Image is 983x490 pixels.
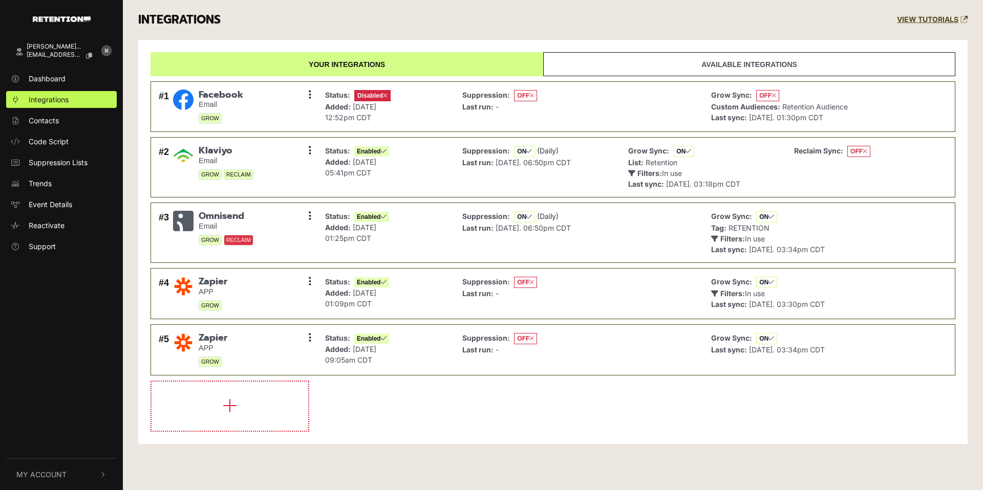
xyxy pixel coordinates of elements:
img: Zapier [173,332,194,353]
span: Dashboard [29,73,66,84]
strong: Status: [325,146,350,155]
span: RETENTION [729,224,770,232]
div: #1 [159,90,169,124]
span: [EMAIL_ADDRESS][PERSON_NAME][DOMAIN_NAME] [27,51,82,58]
strong: Suppression: [462,277,510,286]
span: GROW [199,357,222,367]
p: In use [628,168,740,179]
strong: Last run: [462,289,494,298]
strong: Last sync: [628,180,664,188]
span: - [496,345,499,354]
span: OFF [514,277,537,288]
span: [DATE]. 03:30pm CDT [749,300,825,308]
strong: Last run: [462,224,494,232]
a: Support [6,238,117,255]
small: Email [199,157,253,165]
a: Your integrations [151,52,543,76]
span: RECLAIM [224,235,253,246]
a: Reactivate [6,217,117,234]
span: Trends [29,178,52,189]
span: Enabled [354,277,389,287]
a: Code Script [6,133,117,150]
strong: Grow Sync: [711,333,752,342]
span: Suppression Lists [29,157,88,168]
span: [DATE] 09:05am CDT [325,345,376,364]
strong: Added: [325,288,351,297]
span: OFF [514,333,537,344]
span: Zapier [199,332,227,344]
span: Reactivate [29,220,65,231]
img: Klaviyo [173,145,194,166]
strong: Status: [325,333,350,342]
strong: Suppression: [462,212,510,220]
strong: Last run: [462,345,494,354]
strong: Added: [325,223,351,232]
div: #4 [159,276,169,311]
small: APP [199,287,227,296]
span: [DATE]. 03:34pm CDT [749,345,825,354]
span: - [496,289,499,298]
img: Facebook [173,90,194,110]
div: #2 [159,145,169,189]
span: My Account [16,469,67,480]
strong: Filters: [720,289,745,298]
span: (Daily) [537,212,559,220]
span: ON [756,277,777,288]
span: [DATE]. 03:34pm CDT [749,245,825,254]
span: OFF [756,90,779,101]
span: Enabled [354,146,389,157]
strong: Suppression: [462,146,510,155]
strong: Grow Sync: [628,146,669,155]
strong: Custom Audiences: [711,102,780,111]
a: Suppression Lists [6,154,117,171]
span: GROW [199,113,222,124]
strong: Filters: [720,234,745,243]
p: In use [711,288,825,299]
strong: Grow Sync: [711,212,752,220]
span: [DATE]. 06:50pm CDT [496,158,571,167]
span: [DATE] 12:52pm CDT [325,102,376,122]
small: Email [199,222,253,231]
span: GROW [199,300,222,311]
span: - [496,102,499,111]
a: Event Details [6,196,117,213]
span: Enabled [354,212,389,222]
a: VIEW TUTORIALS [897,15,968,24]
a: [PERSON_NAME]... [EMAIL_ADDRESS][PERSON_NAME][DOMAIN_NAME] [6,38,96,66]
span: Integrations [29,94,69,105]
span: Disabled [354,90,391,101]
strong: Tag: [711,224,726,232]
span: Klaviyo [199,145,253,157]
strong: Grow Sync: [711,91,752,99]
strong: Status: [325,277,350,286]
a: Dashboard [6,70,117,87]
span: GROW [199,235,222,246]
a: Trends [6,175,117,192]
strong: Status: [325,91,350,99]
strong: Reclaim Sync: [794,146,843,155]
strong: List: [628,158,644,167]
span: ON [756,333,777,344]
strong: Added: [325,345,351,353]
p: In use [711,233,825,244]
div: [PERSON_NAME]... [27,43,100,50]
span: RECLAIM [224,169,253,180]
span: ON [673,146,694,157]
strong: Last sync: [711,300,747,308]
strong: Grow Sync: [711,277,752,286]
span: Omnisend [199,211,253,222]
button: My Account [6,459,117,490]
span: [DATE]. 01:30pm CDT [749,113,823,122]
strong: Suppression: [462,91,510,99]
a: Available integrations [543,52,955,76]
div: #3 [159,211,169,255]
span: (Daily) [537,146,559,155]
strong: Last sync: [711,245,747,254]
span: OFF [514,90,537,101]
span: GROW [199,169,222,180]
span: Zapier [199,276,227,287]
span: OFF [847,146,870,157]
div: #5 [159,332,169,367]
img: Retention.com [33,16,91,22]
strong: Filters: [637,169,662,177]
